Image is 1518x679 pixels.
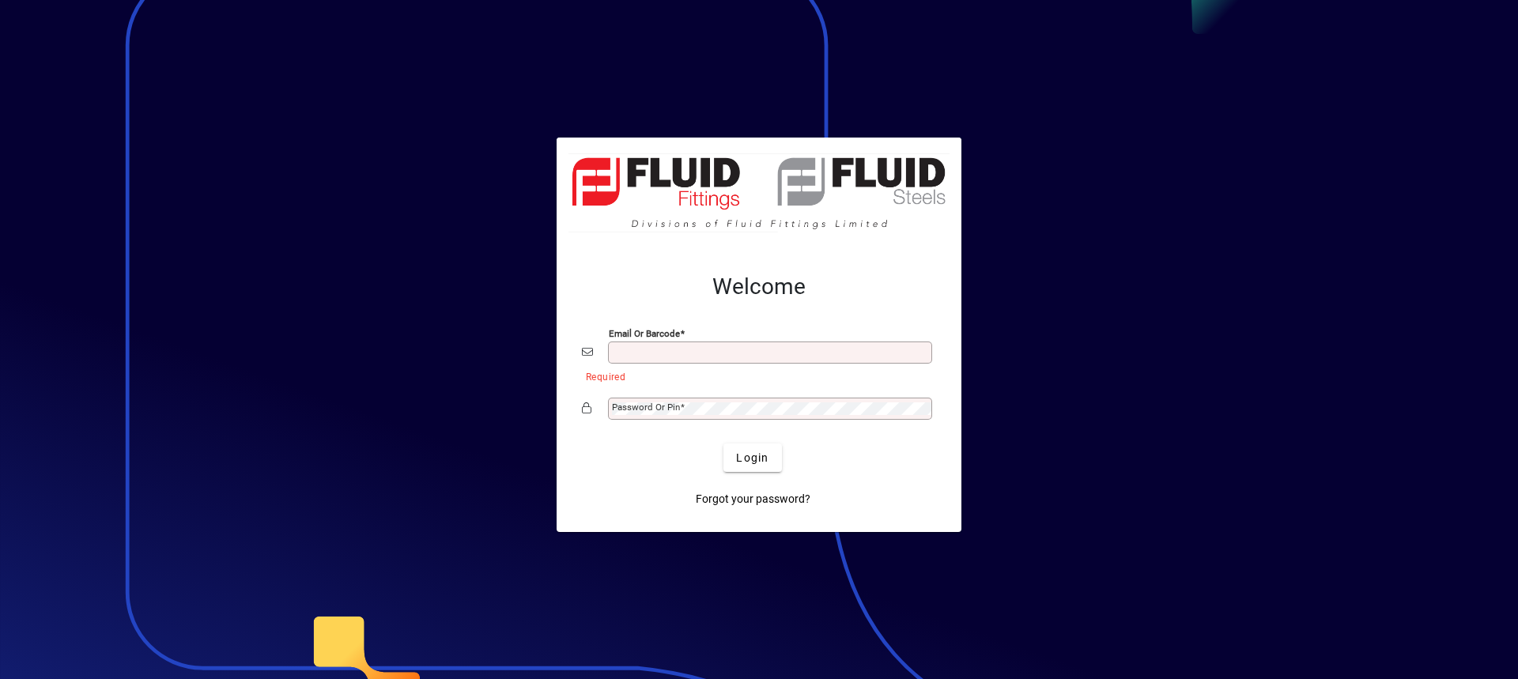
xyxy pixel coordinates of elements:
[582,273,936,300] h2: Welcome
[586,368,923,384] mat-error: Required
[736,450,768,466] span: Login
[689,485,817,513] a: Forgot your password?
[609,328,680,339] mat-label: Email or Barcode
[612,402,680,413] mat-label: Password or Pin
[696,491,810,507] span: Forgot your password?
[723,443,781,472] button: Login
